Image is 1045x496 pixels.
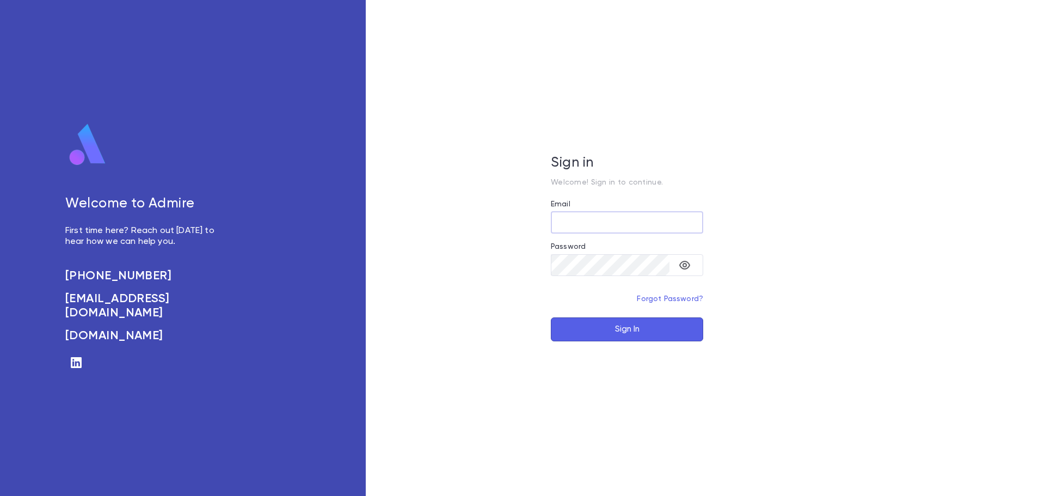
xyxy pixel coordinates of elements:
[674,254,696,276] button: toggle password visibility
[637,295,703,303] a: Forgot Password?
[65,225,226,247] p: First time here? Reach out [DATE] to hear how we can help you.
[65,292,226,320] a: [EMAIL_ADDRESS][DOMAIN_NAME]
[65,123,110,167] img: logo
[65,269,226,283] a: [PHONE_NUMBER]
[551,155,703,172] h5: Sign in
[65,329,226,343] a: [DOMAIN_NAME]
[551,317,703,341] button: Sign In
[551,242,586,251] label: Password
[551,200,570,209] label: Email
[551,178,703,187] p: Welcome! Sign in to continue.
[65,196,226,212] h5: Welcome to Admire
